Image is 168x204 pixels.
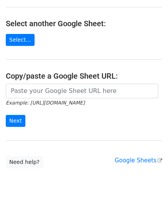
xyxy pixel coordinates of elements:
[6,100,85,106] small: Example: [URL][DOMAIN_NAME]
[6,19,162,28] h4: Select another Google Sheet:
[6,115,25,127] input: Next
[6,34,35,46] a: Select...
[6,84,158,98] input: Paste your Google Sheet URL here
[130,167,168,204] iframe: Chat Widget
[6,156,43,168] a: Need help?
[115,157,162,164] a: Google Sheets
[6,71,162,81] h4: Copy/paste a Google Sheet URL:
